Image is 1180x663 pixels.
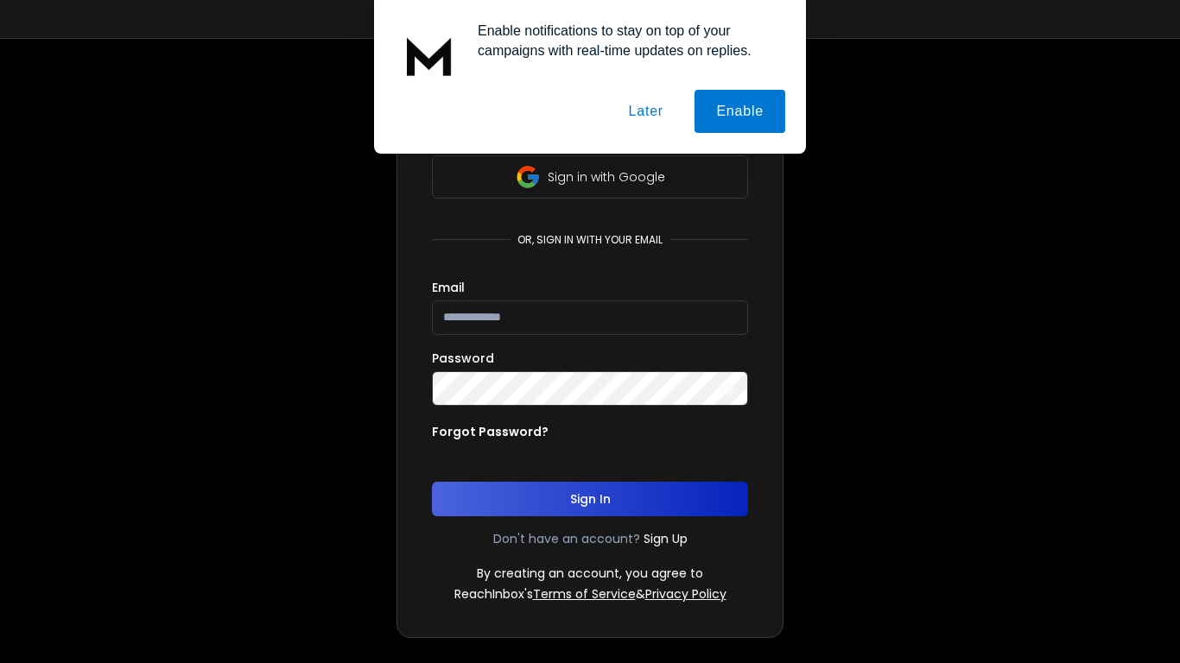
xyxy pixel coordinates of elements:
button: Enable [695,90,785,133]
p: Forgot Password? [432,423,549,440]
button: Sign In [432,482,748,516]
p: or, sign in with your email [511,233,669,247]
p: By creating an account, you agree to [477,565,703,582]
p: Don't have an account? [493,530,640,547]
a: Terms of Service [533,585,636,603]
button: Later [606,90,684,133]
label: Email [432,281,465,294]
p: Sign in with Google [548,168,665,186]
a: Sign Up [644,530,688,547]
img: notification icon [395,21,464,90]
label: Password [432,352,494,364]
p: ReachInbox's & [454,585,726,603]
button: Sign in with Google [432,155,748,199]
a: Privacy Policy [645,585,726,603]
div: Enable notifications to stay on top of your campaigns with real-time updates on replies. [464,21,785,60]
